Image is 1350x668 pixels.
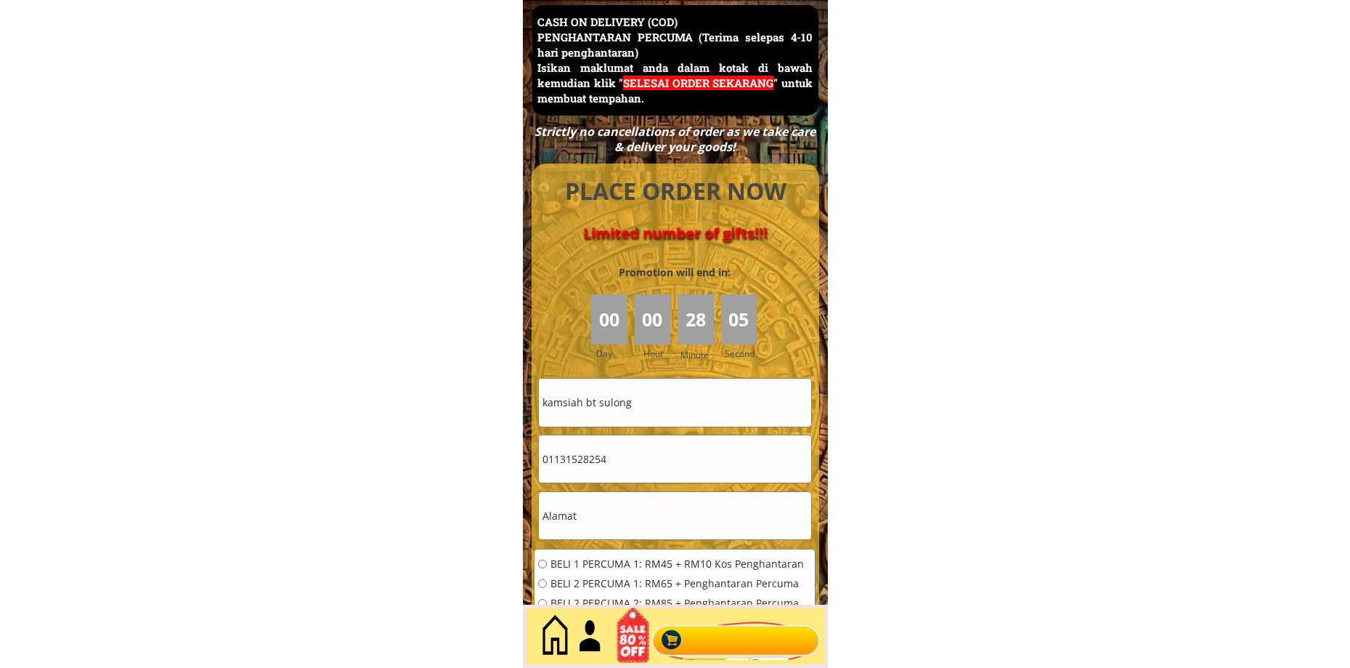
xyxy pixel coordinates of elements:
[539,379,811,426] input: Nama
[596,347,633,361] h3: Day
[593,265,757,281] h3: Promotion will end in:
[529,124,820,155] div: Strictly no cancellations of order as we take care & deliver your goods!
[680,348,712,362] h3: Minute
[623,76,773,90] span: SELESAI ORDER SEKARANG
[550,579,805,589] span: BELI 2 PERCUMA 1: RM65 + Penghantaran Percuma
[643,347,674,361] h3: Hour
[550,598,805,608] span: BELI 2 PERCUMA 2: RM85 + Penghantaran Percuma
[539,492,811,539] input: Alamat
[539,435,811,483] input: Telefon
[550,559,805,569] span: BELI 1 PERCUMA 1: RM45 + RM10 Kos Penghantaran
[548,175,802,208] h4: PLACE ORDER NOW
[725,347,760,361] h3: Second
[537,15,813,106] h3: CASH ON DELIVERY (COD) PENGHANTARAN PERCUMA (Terima selepas 4-10 hari penghantaran) Isikan maklum...
[548,225,802,242] h4: Limited number of gifts!!!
